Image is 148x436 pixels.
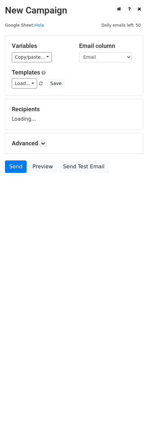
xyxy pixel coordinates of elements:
a: Preview [28,160,57,173]
a: Daily emails left: 50 [99,23,143,28]
h5: Recipients [12,106,136,113]
h5: Variables [12,42,69,50]
a: Templates [12,69,40,76]
h2: New Campaign [5,5,143,16]
a: Load... [12,78,37,89]
h5: Advanced [12,140,136,147]
a: Hola [34,23,44,28]
a: Copy/paste... [12,52,52,62]
small: Google Sheet: [5,23,44,28]
button: Save [47,78,64,89]
h5: Email column [79,42,137,50]
div: Loading... [12,106,136,123]
a: Send Test Email [59,160,109,173]
span: Daily emails left: 50 [99,22,143,29]
a: Send [5,160,27,173]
